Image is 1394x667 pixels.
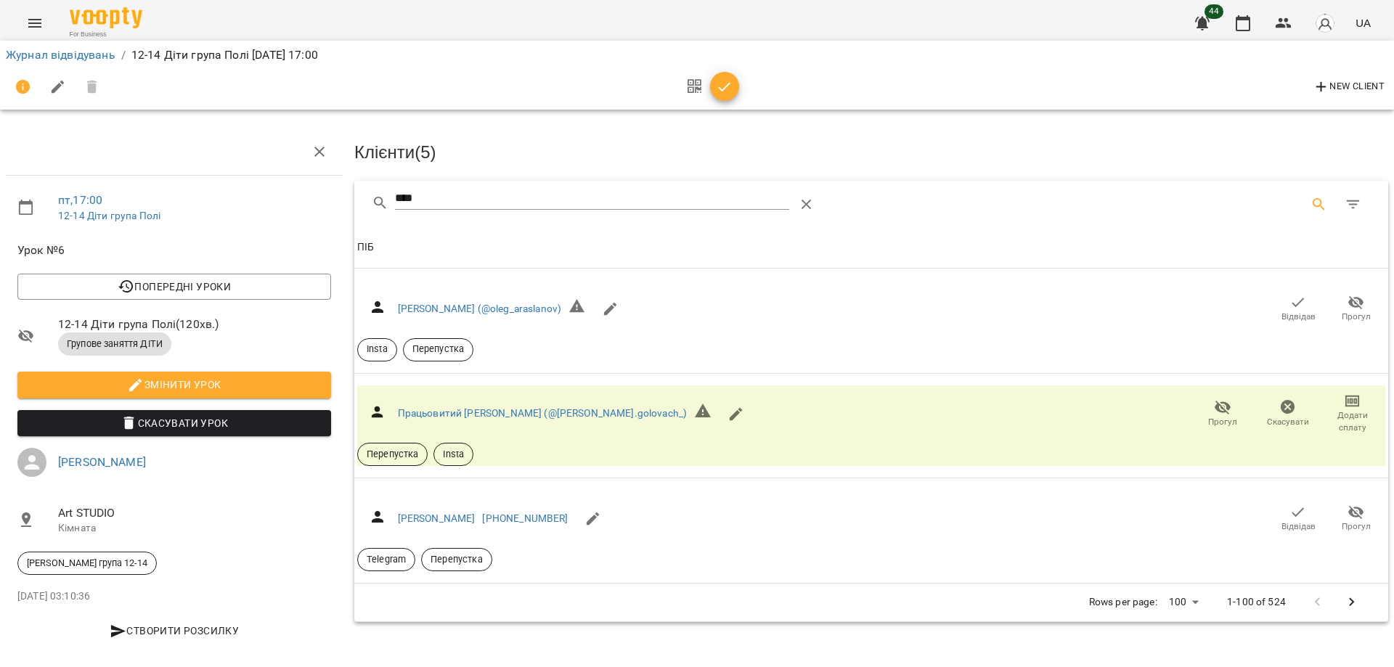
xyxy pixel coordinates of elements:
[1205,4,1223,19] span: 44
[395,187,790,210] input: Search
[1269,499,1327,539] button: Відвідав
[1190,393,1255,434] button: Прогул
[358,553,415,566] span: Telegram
[17,552,157,575] div: [PERSON_NAME] група 12-14
[1315,13,1335,33] img: avatar_s.png
[121,46,126,64] li: /
[1227,595,1286,610] p: 1-100 of 524
[17,6,52,41] button: Menu
[357,239,1385,256] span: ПІБ
[694,402,712,425] h6: Невірний формат телефону ${ phone }
[17,589,331,604] p: [DATE] 03:10:36
[58,316,331,333] span: 12-14 Діти група Полі ( 120 хв. )
[17,274,331,300] button: Попередні уроки
[568,298,586,321] h6: Невірний формат телефону ${ phone }
[1281,520,1316,533] span: Відвідав
[1336,187,1371,222] button: Фільтр
[358,448,427,461] span: Перепустка
[1255,393,1321,434] button: Скасувати
[1350,9,1377,36] button: UA
[58,504,331,522] span: Art STUDIO
[6,48,115,62] a: Журнал відвідувань
[18,557,156,570] span: [PERSON_NAME] група 12-14
[1320,393,1385,434] button: Додати сплату
[358,343,396,356] span: Insta
[58,521,331,536] p: Кімната
[398,512,476,524] a: [PERSON_NAME]
[1327,289,1385,330] button: Прогул
[354,181,1388,227] div: Table Toolbar
[357,239,374,256] div: Sort
[1281,311,1316,323] span: Відвідав
[58,193,102,207] a: пт , 17:00
[29,376,319,393] span: Змінити урок
[1089,595,1157,610] p: Rows per page:
[404,343,473,356] span: Перепустка
[23,622,325,639] span: Створити розсилку
[29,278,319,295] span: Попередні уроки
[434,448,473,461] span: Insta
[354,143,1388,162] h3: Клієнти ( 5 )
[1342,311,1371,323] span: Прогул
[1327,499,1385,539] button: Прогул
[1267,416,1309,428] span: Скасувати
[1302,187,1337,222] button: Search
[1309,75,1388,99] button: New Client
[131,46,318,64] p: 12-14 Діти група Полі [DATE] 17:00
[17,372,331,398] button: Змінити урок
[58,455,146,469] a: [PERSON_NAME]
[1163,592,1204,613] div: 100
[1342,520,1371,533] span: Прогул
[422,553,491,566] span: Перепустка
[58,210,160,221] a: 12-14 Діти група Полі
[29,414,319,432] span: Скасувати Урок
[1208,416,1237,428] span: Прогул
[17,410,331,436] button: Скасувати Урок
[398,303,562,314] a: [PERSON_NAME] (@oleg_araslanov)
[17,618,331,644] button: Створити розсилку
[357,239,374,256] div: ПІБ
[1334,585,1369,620] button: Next Page
[482,512,568,524] a: [PHONE_NUMBER]
[70,30,142,39] span: For Business
[70,7,142,28] img: Voopty Logo
[17,242,331,259] span: Урок №6
[398,407,688,419] a: Працьовитий [PERSON_NAME] (@[PERSON_NAME].golovach_)
[6,46,1388,64] nav: breadcrumb
[1329,409,1377,434] span: Додати сплату
[58,337,171,351] span: Групове заняття ДІТИ
[1356,15,1371,30] span: UA
[1269,289,1327,330] button: Відвідав
[1313,78,1385,96] span: New Client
